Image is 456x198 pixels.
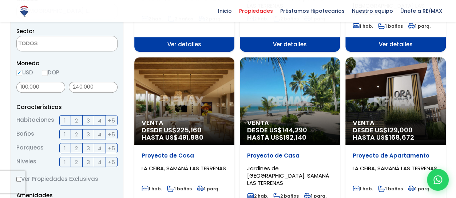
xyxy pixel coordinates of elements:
[389,133,414,142] span: 168,672
[353,186,373,192] span: 1 hab.
[75,130,78,139] span: 2
[408,186,431,192] span: 1 parq.
[353,152,438,159] p: Proyecto de Apartamento
[64,116,66,125] span: 1
[42,70,48,76] input: DOP
[17,36,87,52] textarea: Search
[235,5,277,16] span: Propiedades
[75,144,78,153] span: 2
[98,116,102,125] span: 4
[16,115,54,125] span: Habitaciones
[388,125,413,135] span: 129,000
[353,23,373,29] span: 1 hab.
[87,130,90,139] span: 3
[64,158,66,167] span: 1
[108,144,115,153] span: +5
[16,68,33,77] label: USD
[353,164,437,172] span: LA CEIBA, SAMANÁ LAS TERRENAS
[142,186,162,192] span: 1 hab.
[378,23,403,29] span: 1 baños
[64,144,66,153] span: 1
[177,125,202,135] span: 225,160
[283,133,306,142] span: 192,140
[87,144,90,153] span: 3
[142,134,227,141] span: HASTA US$
[247,127,333,141] span: DESDE US$
[214,5,235,16] span: Inicio
[397,5,446,16] span: Únete a RE/MAX
[98,158,102,167] span: 4
[142,164,226,172] span: LA CEIBA, SAMANÁ LAS TERRENAS
[247,119,333,127] span: Venta
[197,186,219,192] span: 1 parq.
[277,5,348,16] span: Préstamos Hipotecarios
[142,152,227,159] p: Proyecto de Casa
[108,116,115,125] span: +5
[240,37,340,52] span: Ver detalles
[142,119,227,127] span: Venta
[345,37,445,52] span: Ver detalles
[16,157,36,167] span: Niveles
[353,127,438,141] span: DESDE US$
[108,158,115,167] span: +5
[16,27,35,35] span: Sector
[408,23,431,29] span: 1 parq.
[16,129,34,139] span: Baños
[75,158,78,167] span: 2
[16,174,118,183] label: Ver Propiedades Exclusivas
[167,186,192,192] span: 1 baños
[75,116,78,125] span: 2
[42,68,59,77] label: DOP
[247,152,333,159] p: Proyecto de Casa
[108,130,115,139] span: +5
[353,134,438,141] span: HASTA US$
[87,158,90,167] span: 3
[98,130,102,139] span: 4
[87,116,90,125] span: 3
[178,133,203,142] span: 491,880
[16,70,22,76] input: USD
[16,82,65,93] input: Precio mínimo
[142,127,227,141] span: DESDE US$
[247,164,329,187] span: Jardines de [GEOGRAPHIC_DATA], SAMANÁ LAS TERRENAS
[134,37,234,52] span: Ver detalles
[16,59,118,68] span: Moneda
[64,130,66,139] span: 1
[353,119,438,127] span: Venta
[247,134,333,141] span: HASTA US$
[16,143,44,153] span: Parqueos
[282,125,307,135] span: 144,290
[16,102,118,112] p: Características
[348,5,397,16] span: Nuestro equipo
[378,186,403,192] span: 1 baños
[18,5,31,18] img: Logo de REMAX
[98,144,102,153] span: 4
[69,82,118,93] input: Precio máximo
